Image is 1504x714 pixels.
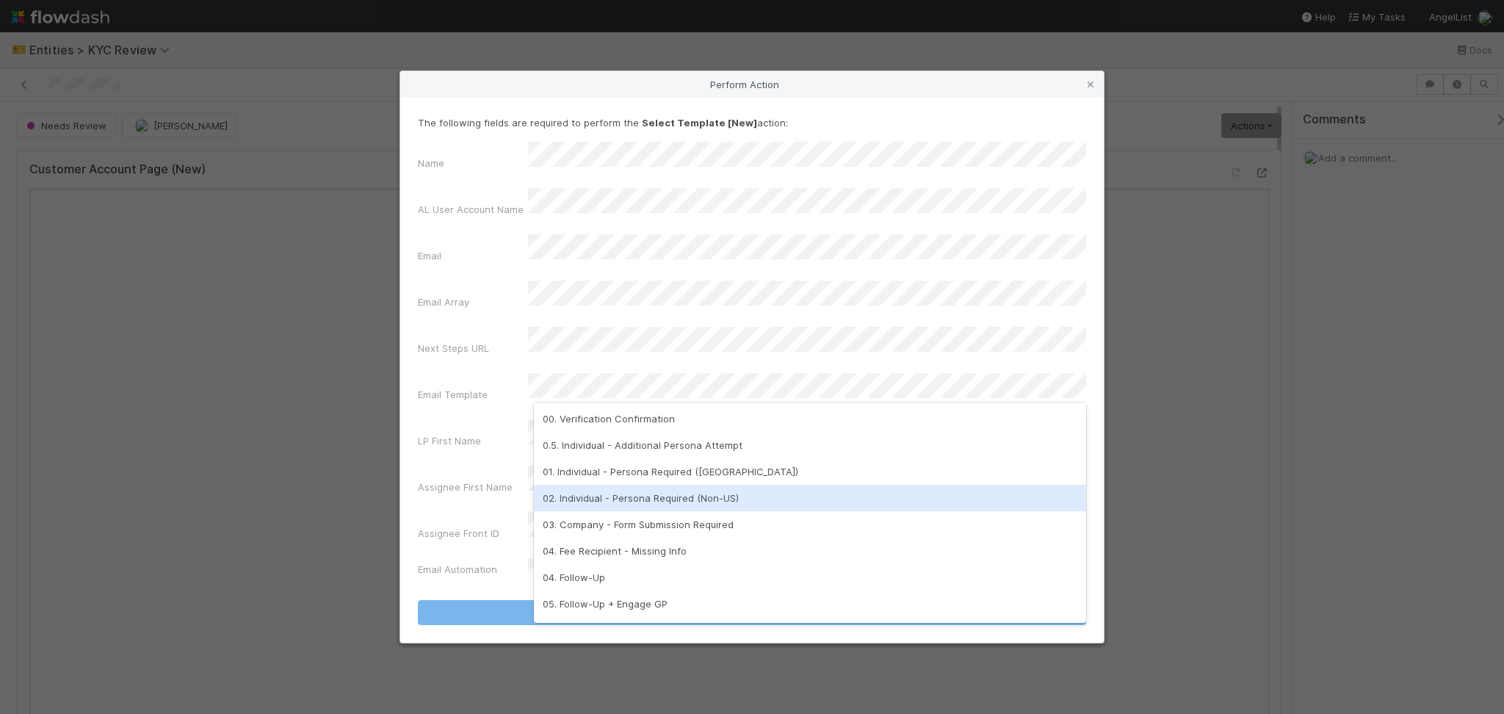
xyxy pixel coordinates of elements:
[534,538,1086,564] div: 04. Fee Recipient - Missing Info
[418,480,513,494] label: Assignee First Name
[534,564,1086,591] div: 04. Follow-Up
[534,511,1086,538] div: 03. Company - Form Submission Required
[418,526,499,541] label: Assignee Front ID
[418,156,444,170] label: Name
[534,591,1086,617] div: 05. Follow-Up + Engage GP
[418,295,469,309] label: Email Array
[418,202,524,217] label: AL User Account Name
[534,458,1086,485] div: 01. Individual - Persona Required ([GEOGRAPHIC_DATA])
[418,600,1086,625] button: Select Template [New]
[418,115,1086,130] p: The following fields are required to perform the action:
[642,117,757,129] strong: Select Template [New]
[534,485,1086,511] div: 02. Individual - Persona Required (Non-US)
[534,405,1086,432] div: 00. Verification Confirmation
[418,248,441,263] label: Email
[418,387,488,402] label: Email Template
[534,432,1086,458] div: 0.5. Individual - Additional Persona Attempt
[418,562,497,577] label: Email Automation
[418,341,489,356] label: Next Steps URL
[418,433,481,448] label: LP First Name
[534,617,1086,643] div: 06. Follow-Up LP + Follow-Up GP
[400,71,1104,98] div: Perform Action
